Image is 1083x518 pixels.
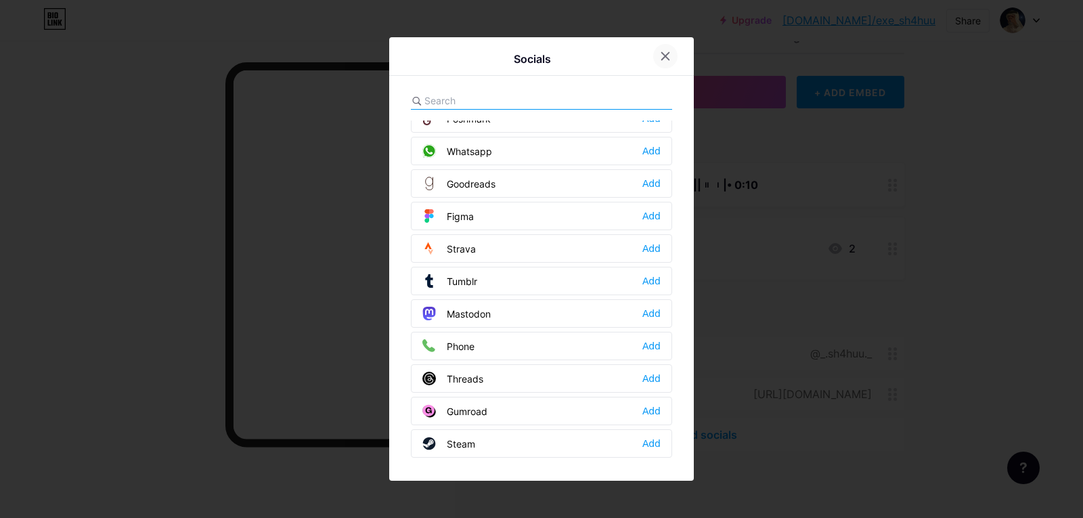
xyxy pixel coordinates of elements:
[642,177,661,190] div: Add
[422,112,491,125] div: Poshmark
[642,372,661,385] div: Add
[422,372,483,385] div: Threads
[422,339,474,353] div: Phone
[422,144,492,158] div: Whatsapp
[422,242,476,255] div: Strava
[642,339,661,353] div: Add
[642,404,661,418] div: Add
[422,404,487,418] div: Gumroad
[424,93,574,108] input: Search
[422,209,474,223] div: Figma
[514,51,551,67] div: Socials
[642,437,661,450] div: Add
[422,177,495,190] div: Goodreads
[642,307,661,320] div: Add
[642,242,661,255] div: Add
[422,437,475,450] div: Steam
[642,209,661,223] div: Add
[422,274,477,288] div: Tumblr
[642,144,661,158] div: Add
[422,307,491,320] div: Mastodon
[642,274,661,288] div: Add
